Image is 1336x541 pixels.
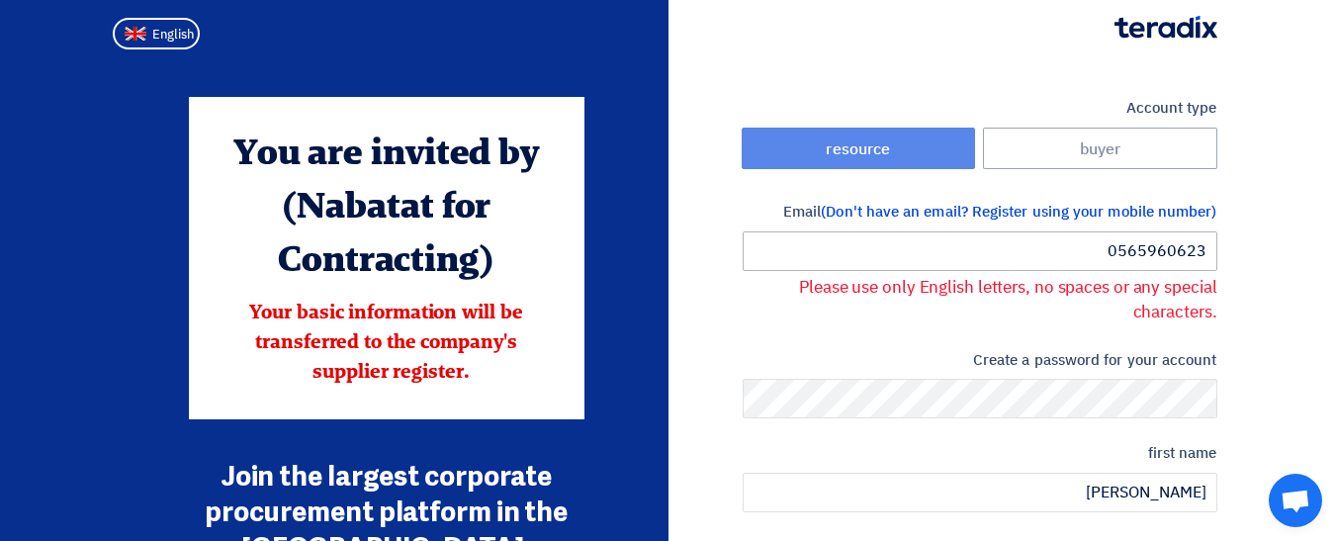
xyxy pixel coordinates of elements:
[1148,442,1217,464] font: first name
[1114,16,1217,39] img: Teradix logo
[973,349,1217,371] font: Create a password for your account
[826,136,890,160] font: resource
[249,304,522,383] font: Your basic information will be transferred to the company's supplier register.
[113,18,200,49] button: English
[152,25,194,44] font: English
[1269,474,1322,527] a: Open chat
[743,231,1217,271] input: Enter your work email...
[743,473,1217,512] input: Enter first name...
[1126,97,1217,119] font: Account type
[821,201,1216,223] font: (Don't have an email? Register using your mobile number)
[233,137,539,280] font: You are invited by (Nabatat for Contracting)
[799,275,1216,325] font: Please use only English letters, no spaces or any special characters.
[125,27,146,42] img: en-US.png
[783,201,821,223] font: Email
[1080,136,1120,160] font: buyer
